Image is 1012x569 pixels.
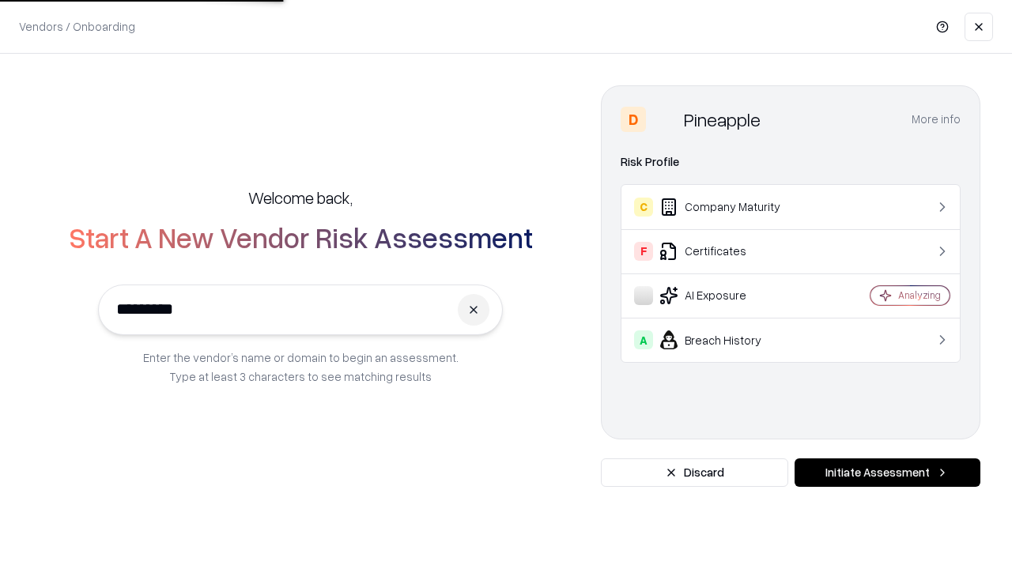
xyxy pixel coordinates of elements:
div: Company Maturity [634,198,823,217]
div: Certificates [634,242,823,261]
div: Breach History [634,330,823,349]
button: More info [912,105,961,134]
img: Pineapple [652,107,678,132]
div: Pineapple [684,107,761,132]
div: AI Exposure [634,286,823,305]
button: Initiate Assessment [795,458,980,487]
div: Risk Profile [621,153,961,171]
p: Enter the vendor’s name or domain to begin an assessment. Type at least 3 characters to see match... [143,348,459,386]
h5: Welcome back, [248,187,353,209]
div: F [634,242,653,261]
div: C [634,198,653,217]
button: Discard [601,458,788,487]
h2: Start A New Vendor Risk Assessment [69,221,533,253]
div: A [634,330,653,349]
div: D [621,107,646,132]
div: Analyzing [898,288,941,302]
p: Vendors / Onboarding [19,18,135,35]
